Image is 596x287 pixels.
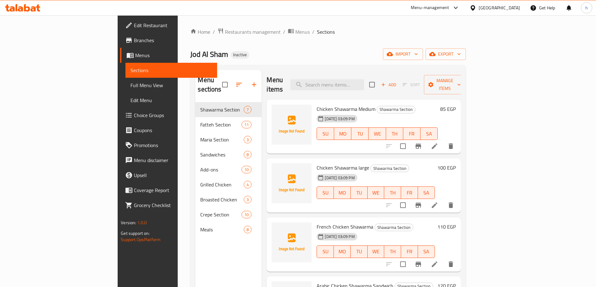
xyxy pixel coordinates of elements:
[134,156,212,164] span: Menu disclaimer
[242,212,251,218] span: 10
[312,28,314,36] li: /
[120,183,217,198] a: Coverage Report
[200,196,244,203] div: Broasted Chicken
[425,48,466,60] button: export
[404,188,415,197] span: FR
[120,18,217,33] a: Edit Restaurant
[317,245,334,258] button: SU
[336,188,348,197] span: MO
[200,211,242,218] span: Crepe Section
[429,77,461,92] span: Manage items
[134,186,212,194] span: Coverage Report
[135,52,212,59] span: Menus
[244,197,251,203] span: 3
[244,151,252,158] div: items
[283,28,285,36] li: /
[384,245,401,258] button: TH
[217,28,281,36] a: Restaurants management
[437,222,456,231] h6: 110 EGP
[134,126,212,134] span: Coupons
[134,111,212,119] span: Choice Groups
[244,152,251,158] span: 8
[351,127,369,140] button: TU
[431,142,438,150] a: Edit menu item
[368,245,385,258] button: WE
[244,226,252,233] div: items
[195,162,262,177] div: Add-ons10
[242,211,252,218] div: items
[200,106,244,113] span: Shawarma Section
[134,201,212,209] span: Grocery Checklist
[379,80,399,90] span: Add item
[137,219,147,227] span: 1.0.0
[225,28,281,36] span: Restaurants management
[121,219,136,227] span: Version:
[290,79,364,90] input: search
[200,151,244,158] span: Sandwiches
[479,4,520,11] div: [GEOGRAPHIC_DATA]
[244,137,251,143] span: 3
[125,93,217,108] a: Edit Menu
[200,226,244,233] span: Meals
[379,80,399,90] button: Add
[295,28,310,36] span: Menus
[406,129,418,138] span: FR
[386,127,403,140] button: TH
[374,224,413,231] div: Shawarma Section
[420,247,432,256] span: SA
[322,116,357,122] span: [DATE] 03:09 PM
[244,136,252,143] div: items
[387,188,399,197] span: TH
[423,129,435,138] span: SA
[443,139,458,154] button: delete
[437,163,456,172] h6: 100 EGP
[430,50,461,58] span: export
[120,108,217,123] a: Choice Groups
[443,257,458,272] button: delete
[396,140,410,153] span: Select to update
[317,127,334,140] button: SU
[125,78,217,93] a: Full Menu View
[380,81,397,88] span: Add
[120,198,217,213] a: Grocery Checklist
[401,186,418,199] button: FR
[231,51,249,59] div: Inactive
[130,82,212,89] span: Full Menu View
[377,106,415,113] div: Shawarma Section
[411,198,426,213] button: Branch-specific-item
[190,28,466,36] nav: breadcrumb
[365,78,379,91] span: Select section
[370,188,382,197] span: WE
[383,48,423,60] button: import
[337,129,349,138] span: MO
[411,257,426,272] button: Branch-specific-item
[120,48,217,63] a: Menus
[319,188,331,197] span: SU
[134,37,212,44] span: Branches
[384,186,401,199] button: TH
[424,75,466,94] button: Manage items
[272,222,312,262] img: French Chicken Shawarma
[120,153,217,168] a: Menu disclaimer
[317,222,373,231] span: French Chicken Shawarma
[267,75,283,94] h2: Menu items
[418,245,435,258] button: SA
[195,117,262,132] div: Fatteh Section11
[288,28,310,36] a: Menus
[334,186,351,199] button: MO
[396,258,410,271] span: Select to update
[244,196,252,203] div: items
[585,4,588,11] span: h
[322,175,357,181] span: [DATE] 03:09 PM
[411,4,449,12] div: Menu-management
[200,136,244,143] div: Maria Section
[388,50,418,58] span: import
[443,198,458,213] button: delete
[120,33,217,48] a: Branches
[121,229,150,237] span: Get support on:
[195,177,262,192] div: Grilled Chicken4
[404,247,415,256] span: FR
[200,121,242,128] span: Fatteh Section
